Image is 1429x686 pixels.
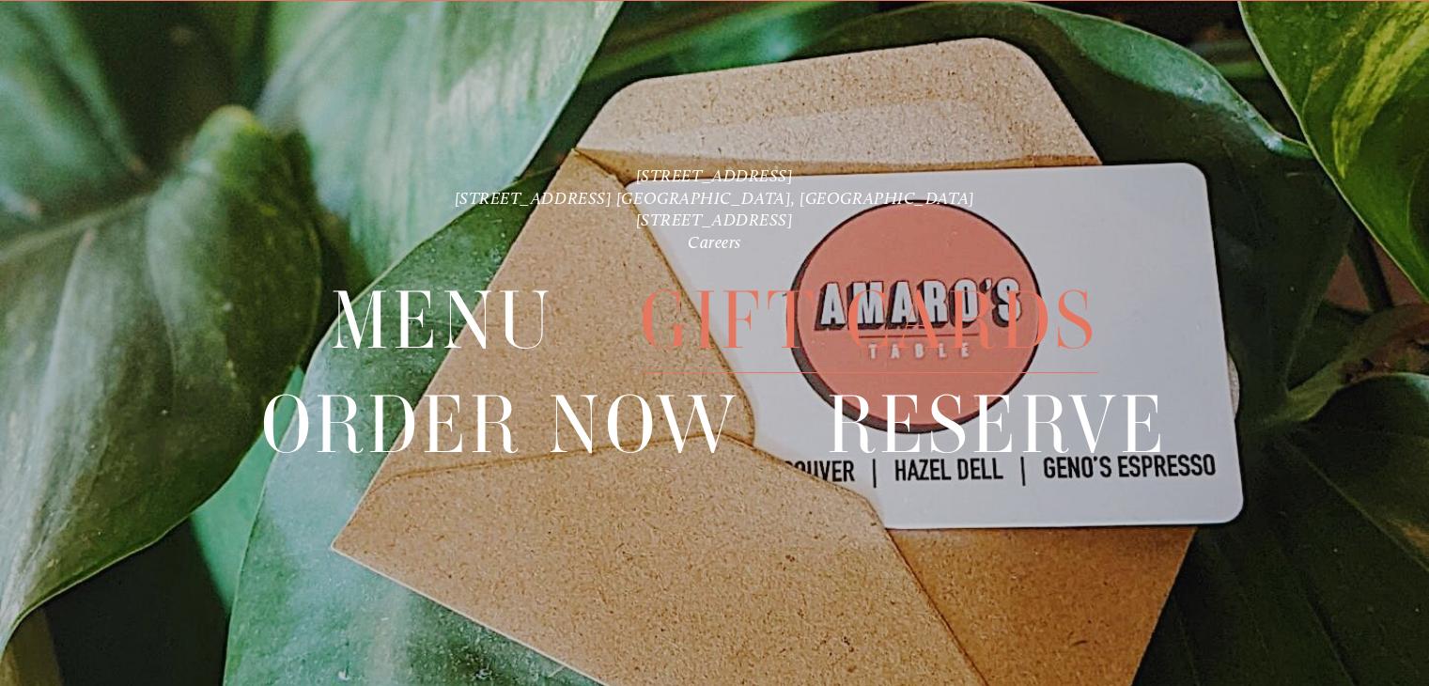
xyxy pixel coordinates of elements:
[636,165,794,186] a: [STREET_ADDRESS]
[636,210,794,230] a: [STREET_ADDRESS]
[826,373,1168,477] span: Reserve
[640,269,1098,373] span: Gift Cards
[261,373,741,476] a: Order Now
[640,269,1098,372] a: Gift Cards
[826,373,1168,476] a: Reserve
[331,269,554,372] a: Menu
[261,373,741,477] span: Order Now
[688,232,741,253] a: Careers
[331,269,554,373] span: Menu
[455,188,975,209] a: [STREET_ADDRESS] [GEOGRAPHIC_DATA], [GEOGRAPHIC_DATA]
